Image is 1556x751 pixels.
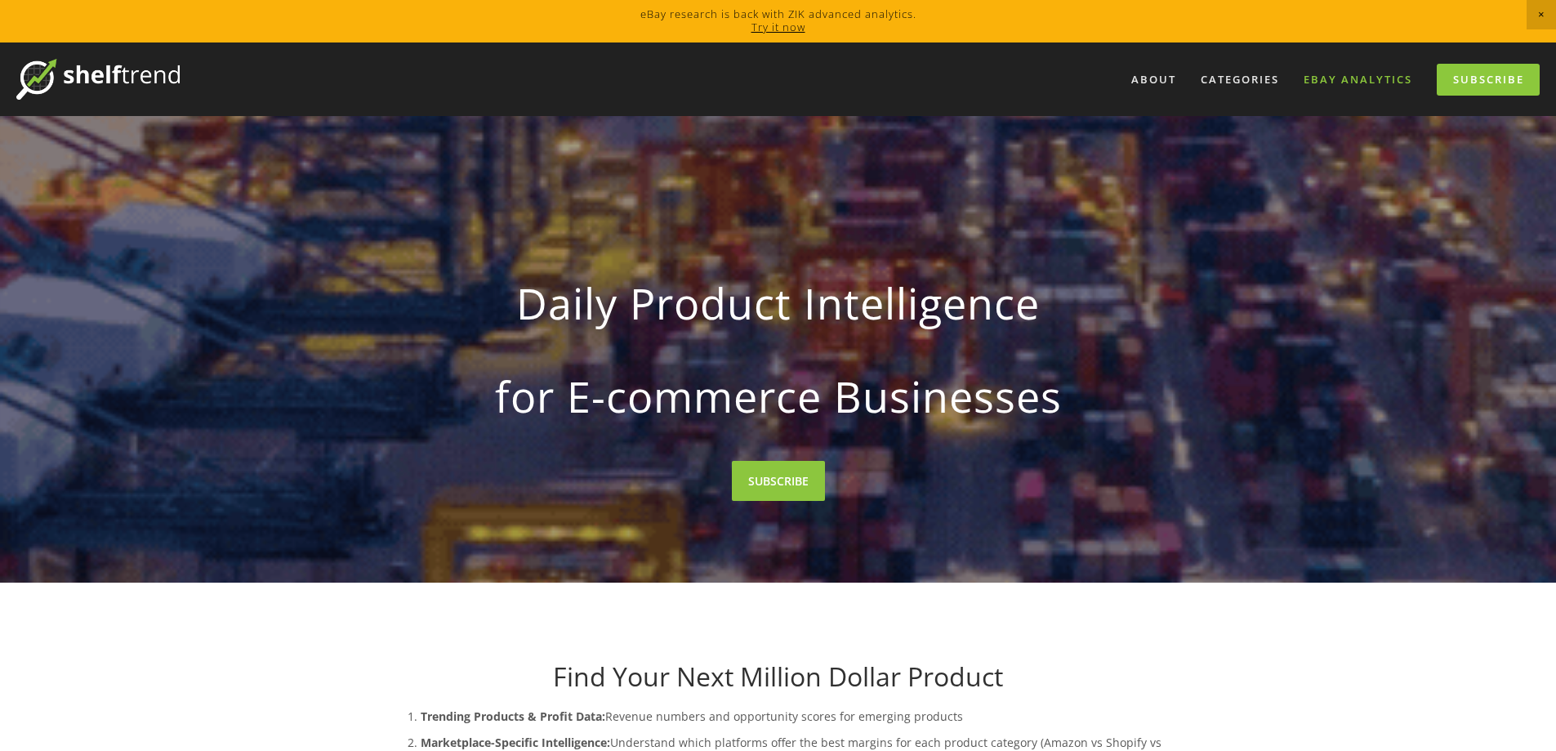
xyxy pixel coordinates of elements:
[1190,66,1290,93] div: Categories
[421,735,610,750] strong: Marketplace-Specific Intelligence:
[732,461,825,501] a: SUBSCRIBE
[1293,66,1423,93] a: eBay Analytics
[421,706,1169,726] p: Revenue numbers and opportunity scores for emerging products
[414,265,1143,342] strong: Daily Product Intelligence
[1121,66,1187,93] a: About
[414,358,1143,435] strong: for E-commerce Businesses
[421,709,605,724] strong: Trending Products & Profit Data:
[751,20,805,34] a: Try it now
[16,59,180,100] img: ShelfTrend
[1437,64,1540,96] a: Subscribe
[388,661,1169,692] h1: Find Your Next Million Dollar Product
